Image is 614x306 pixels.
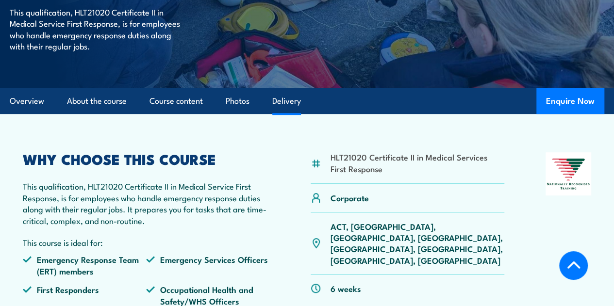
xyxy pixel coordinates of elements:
a: Overview [10,88,44,114]
p: 6 weeks [331,283,361,294]
p: Corporate [331,192,369,203]
h2: WHY CHOOSE THIS COURSE [23,152,269,165]
a: Photos [226,88,249,114]
img: Nationally Recognised Training logo. [546,152,591,195]
p: This qualification, HLT21020 Certificate II in Medical Service First Response, is for employees w... [10,6,187,52]
p: ACT, [GEOGRAPHIC_DATA], [GEOGRAPHIC_DATA], [GEOGRAPHIC_DATA], [GEOGRAPHIC_DATA], [GEOGRAPHIC_DATA... [331,221,505,266]
a: About the course [67,88,127,114]
a: Delivery [272,88,301,114]
button: Enquire Now [536,88,604,114]
li: HLT21020 Certificate II in Medical Services First Response [331,151,505,174]
a: Course content [149,88,203,114]
li: Emergency Response Team (ERT) members [23,254,146,276]
p: This qualification, HLT21020 Certificate II in Medical Service First Response, is for employees w... [23,180,269,226]
p: This course is ideal for: [23,237,269,248]
li: Emergency Services Officers [146,254,269,276]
